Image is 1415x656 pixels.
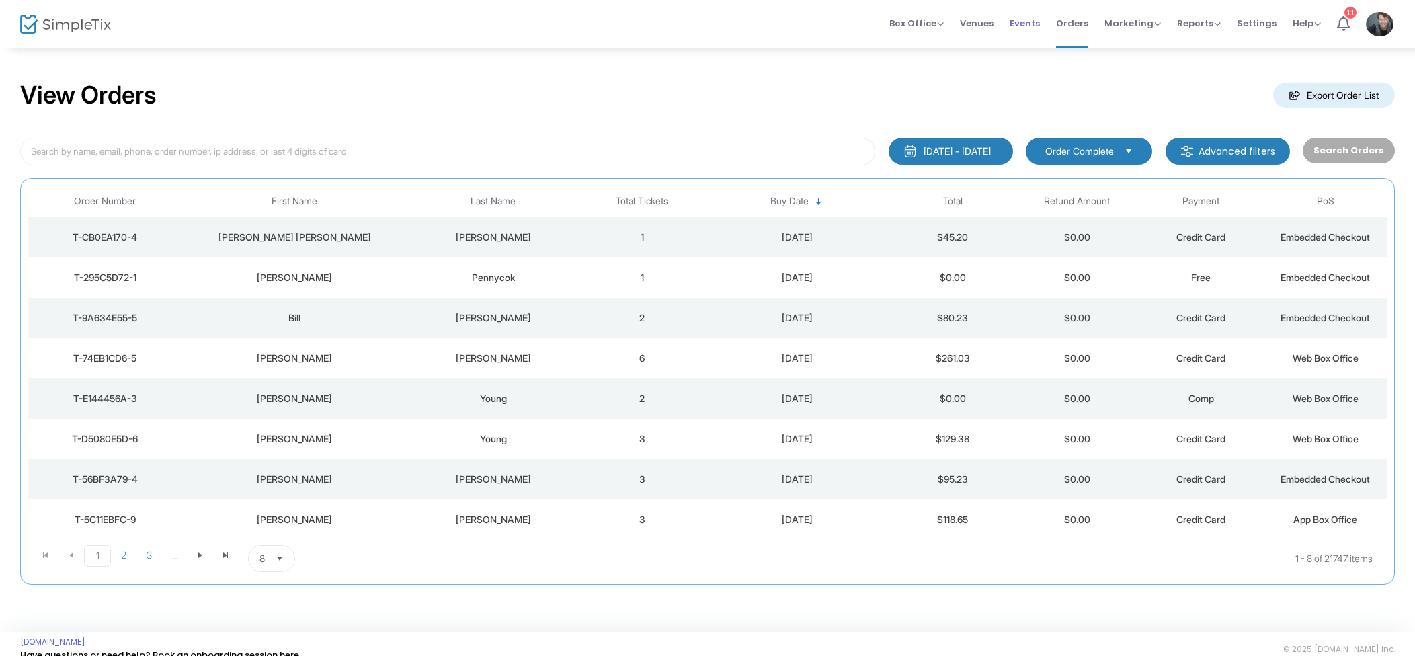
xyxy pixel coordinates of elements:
[409,311,577,325] div: Robinson
[31,513,179,526] div: T-5C11EBFC-9
[580,419,704,459] td: 3
[1176,231,1225,243] span: Credit Card
[186,432,403,446] div: Melissa
[186,231,403,244] div: Mary Jane
[1281,312,1370,323] span: Embedded Checkout
[1015,338,1139,378] td: $0.00
[31,311,179,325] div: T-9A634E55-5
[31,473,179,486] div: T-56BF3A79-4
[84,545,111,567] span: Page 1
[111,545,136,565] span: Page 2
[162,545,188,565] span: Page 4
[1188,393,1214,404] span: Comp
[580,186,704,217] th: Total Tickets
[580,338,704,378] td: 6
[889,138,1013,165] button: [DATE] - [DATE]
[1010,6,1040,40] span: Events
[708,311,887,325] div: 2025-08-21
[889,17,944,30] span: Box Office
[409,432,577,446] div: Young
[409,473,577,486] div: Rowe
[31,432,179,446] div: T-D5080E5D-6
[1293,352,1359,364] span: Web Box Office
[708,352,887,365] div: 2025-08-21
[1015,459,1139,499] td: $0.00
[1180,145,1194,158] img: filter
[1293,393,1359,404] span: Web Box Office
[1281,272,1370,283] span: Embedded Checkout
[31,352,179,365] div: T-74EB1CD6-5
[891,217,1015,257] td: $45.20
[1119,144,1138,159] button: Select
[31,392,179,405] div: T-E144456A-3
[903,145,917,158] img: monthly
[708,231,887,244] div: 2025-08-21
[1281,231,1370,243] span: Embedded Checkout
[891,499,1015,540] td: $118.65
[1293,514,1357,525] span: App Box Office
[272,196,317,207] span: First Name
[1237,6,1277,40] span: Settings
[409,392,577,405] div: Young
[891,459,1015,499] td: $95.23
[1176,514,1225,525] span: Credit Card
[1015,298,1139,338] td: $0.00
[708,432,887,446] div: 2025-08-21
[188,545,213,565] span: Go to the next page
[1293,17,1321,30] span: Help
[259,552,265,565] span: 8
[20,637,85,647] a: [DOMAIN_NAME]
[580,298,704,338] td: 2
[31,271,179,284] div: T-295C5D72-1
[1273,83,1395,108] m-button: Export Order List
[1015,419,1139,459] td: $0.00
[891,338,1015,378] td: $261.03
[409,231,577,244] div: Cole
[580,257,704,298] td: 1
[708,473,887,486] div: 2025-08-21
[74,196,136,207] span: Order Number
[580,459,704,499] td: 3
[1015,217,1139,257] td: $0.00
[580,499,704,540] td: 3
[1015,186,1139,217] th: Refund Amount
[891,257,1015,298] td: $0.00
[960,6,994,40] span: Venues
[186,271,403,284] div: Bob
[186,311,403,325] div: Bill
[1045,145,1114,158] span: Order Complete
[891,186,1015,217] th: Total
[708,392,887,405] div: 2025-08-21
[1344,7,1357,19] div: 11
[28,186,1387,540] div: Data table
[770,196,809,207] span: Buy Date
[1281,473,1370,485] span: Embedded Checkout
[891,419,1015,459] td: $129.38
[1166,138,1290,165] m-button: Advanced filters
[429,545,1373,572] kendo-pager-info: 1 - 8 of 21747 items
[186,392,403,405] div: Melissa
[409,513,577,526] div: Porter
[924,145,991,158] div: [DATE] - [DATE]
[708,271,887,284] div: 2025-08-21
[1293,433,1359,444] span: Web Box Office
[708,513,887,526] div: 2025-08-21
[220,550,231,561] span: Go to the last page
[31,231,179,244] div: T-CB0EA170-4
[186,352,403,365] div: Pam
[1056,6,1088,40] span: Orders
[270,546,289,571] button: Select
[1176,433,1225,444] span: Credit Card
[891,378,1015,419] td: $0.00
[213,545,239,565] span: Go to the last page
[1177,17,1221,30] span: Reports
[1015,257,1139,298] td: $0.00
[1104,17,1161,30] span: Marketing
[1317,196,1334,207] span: PoS
[1176,312,1225,323] span: Credit Card
[20,138,875,165] input: Search by name, email, phone, order number, ip address, or last 4 digits of card
[409,352,577,365] div: Shalla
[1182,196,1219,207] span: Payment
[1283,644,1395,655] span: © 2025 [DOMAIN_NAME] Inc.
[891,298,1015,338] td: $80.23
